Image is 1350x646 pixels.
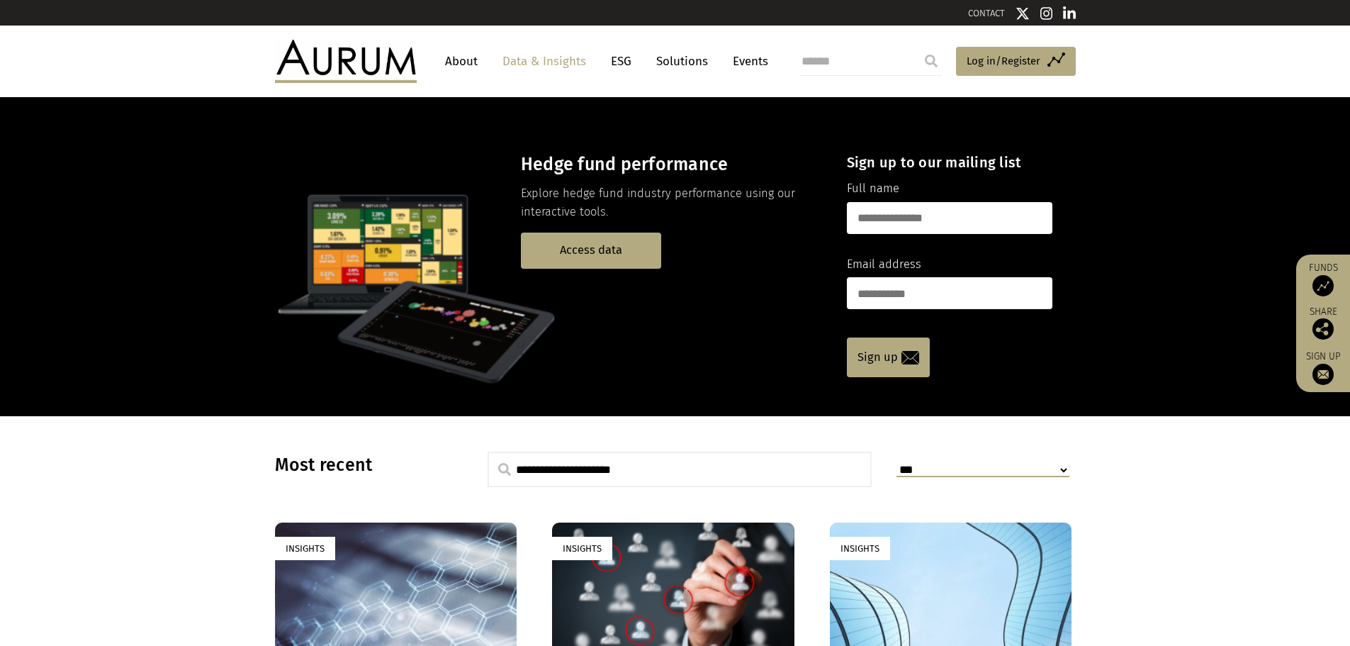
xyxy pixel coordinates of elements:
img: Instagram icon [1040,6,1053,21]
a: Log in/Register [956,47,1076,77]
p: Explore hedge fund industry performance using our interactive tools. [521,184,822,222]
a: Events [726,48,768,74]
input: Submit [917,47,945,75]
img: Twitter icon [1016,6,1030,21]
a: About [438,48,485,74]
a: CONTACT [968,8,1005,18]
a: Data & Insights [495,48,593,74]
img: Sign up to our newsletter [1312,364,1334,385]
div: Insights [552,537,612,560]
div: Insights [275,537,335,560]
img: Access Funds [1312,275,1334,296]
img: email-icon [901,351,919,364]
img: Aurum [275,40,417,82]
img: Linkedin icon [1063,6,1076,21]
label: Email address [847,255,921,274]
div: Share [1303,307,1343,340]
h4: Sign up to our mailing list [847,154,1052,171]
div: Insights [830,537,890,560]
a: Sign up [1303,350,1343,385]
h3: Most recent [275,455,452,476]
span: Log in/Register [967,52,1040,69]
h3: Hedge fund performance [521,154,822,175]
label: Full name [847,179,899,198]
a: Access data [521,233,661,269]
a: Solutions [649,48,715,74]
img: search.svg [498,463,511,476]
a: Funds [1303,262,1343,296]
a: Sign up [847,338,930,377]
img: Share this post [1312,318,1334,340]
a: ESG [604,48,639,74]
